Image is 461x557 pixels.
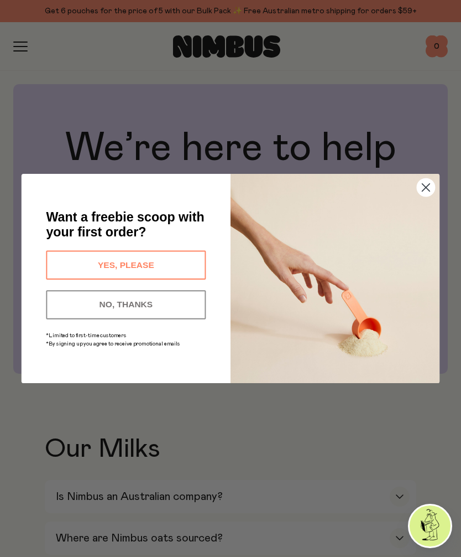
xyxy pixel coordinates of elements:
[230,174,439,383] img: c0d45117-8e62-4a02-9742-374a5db49d45.jpeg
[410,506,450,546] img: agent
[46,210,204,239] span: Want a freebie scoop with your first order?
[46,333,126,338] span: *Limited to first-time customers
[46,290,206,319] button: NO, THANKS
[46,341,180,347] span: *By signing up you agree to receive promotional emails
[417,178,436,197] button: Close dialog
[46,251,206,280] button: YES, PLEASE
